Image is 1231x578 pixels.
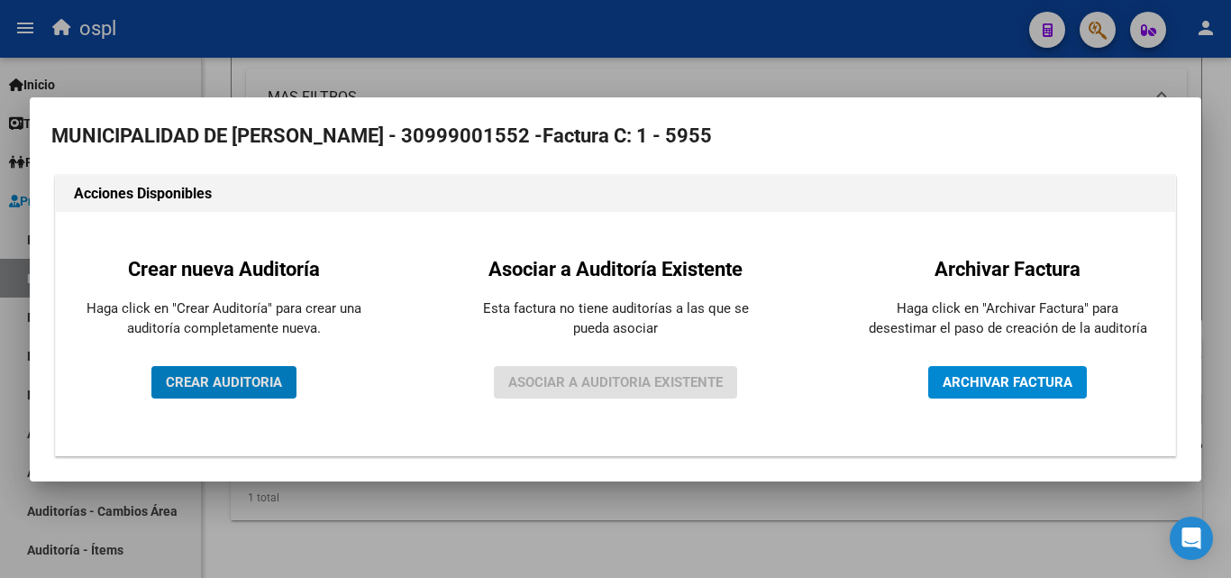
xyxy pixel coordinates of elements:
h2: Archivar Factura [868,254,1147,284]
button: CREAR AUDITORIA [151,366,296,399]
h2: MUNICIPALIDAD DE [PERSON_NAME] - 30999001552 - [51,119,1180,153]
div: Open Intercom Messenger [1170,517,1213,560]
span: CREAR AUDITORIA [166,374,282,390]
span: ASOCIAR A AUDITORIA EXISTENTE [508,374,723,390]
button: ASOCIAR A AUDITORIA EXISTENTE [494,366,737,399]
h2: Asociar a Auditoría Existente [476,254,755,284]
p: Haga click en "Archivar Factura" para desestimar el paso de creación de la auditoría [868,298,1147,339]
h2: Crear nueva Auditoría [84,254,363,284]
strong: Factura C: 1 - 5955 [543,124,712,147]
span: ARCHIVAR FACTURA [943,374,1072,390]
button: ARCHIVAR FACTURA [928,366,1087,399]
p: Esta factura no tiene auditorías a las que se pueda asociar [476,298,755,339]
p: Haga click en "Crear Auditoría" para crear una auditoría completamente nueva. [84,298,363,339]
h1: Acciones Disponibles [74,183,1157,205]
